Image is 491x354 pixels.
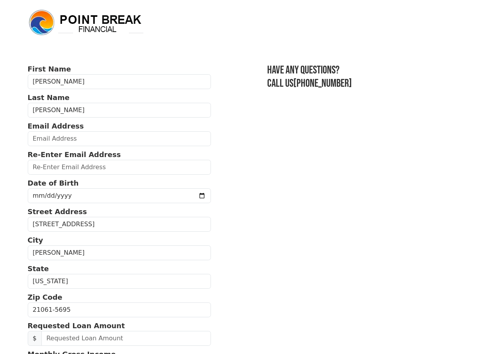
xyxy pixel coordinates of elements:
[28,9,145,37] img: logo.png
[41,331,211,346] input: Requested Loan Amount
[28,103,211,118] input: Last Name
[28,150,121,159] strong: Re-Enter Email Address
[28,217,211,232] input: Street Address
[267,64,463,77] h3: Have any questions?
[28,131,211,146] input: Email Address
[28,331,42,346] span: $
[28,65,71,73] strong: First Name
[28,322,125,330] strong: Requested Loan Amount
[28,302,211,317] input: Zip Code
[28,93,70,102] strong: Last Name
[28,245,211,260] input: City
[28,207,87,216] strong: Street Address
[267,77,463,90] h3: Call us
[28,160,211,175] input: Re-Enter Email Address
[28,74,211,89] input: First Name
[28,122,84,130] strong: Email Address
[28,179,79,187] strong: Date of Birth
[28,293,62,301] strong: Zip Code
[28,265,49,273] strong: State
[293,77,352,90] a: [PHONE_NUMBER]
[28,236,43,244] strong: City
